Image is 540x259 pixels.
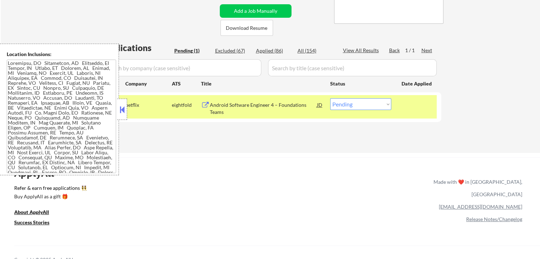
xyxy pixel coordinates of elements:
div: Status [330,77,391,90]
button: Download Resume [220,20,273,36]
button: Add a Job Manually [220,4,291,18]
div: All (154) [298,47,333,54]
div: View All Results [343,47,381,54]
div: Applied (86) [256,47,291,54]
a: Refer & earn free applications 👯‍♀️ [14,186,285,193]
div: Next [421,47,433,54]
div: netflix [125,101,172,109]
a: Buy ApplyAll as a gift 🎁 [14,193,85,202]
a: [EMAIL_ADDRESS][DOMAIN_NAME] [439,204,522,210]
a: About ApplyAll [14,209,59,217]
div: ApplyAll [14,167,62,179]
div: Pending (1) [174,47,210,54]
input: Search by title (case sensitive) [268,59,437,76]
a: Release Notes/Changelog [466,216,522,222]
div: Buy ApplyAll as a gift 🎁 [14,194,85,199]
div: JD [316,98,323,111]
a: Success Stories [14,219,59,228]
div: Back [389,47,400,54]
div: Made with ❤️ in [GEOGRAPHIC_DATA], [GEOGRAPHIC_DATA] [431,176,522,200]
div: eightfold [172,101,201,109]
div: Excluded (67) [215,47,251,54]
u: About ApplyAll [14,209,49,215]
div: Applications [102,44,172,52]
div: Title [201,80,323,87]
div: ATS [172,80,201,87]
div: Location Inclusions: [7,51,116,58]
div: Company [125,80,172,87]
div: Android Software Engineer 4 – Foundations Teams [210,101,317,115]
div: 1 / 1 [405,47,421,54]
div: Date Applied [402,80,433,87]
u: Success Stories [14,219,49,225]
input: Search by company (case sensitive) [102,59,261,76]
